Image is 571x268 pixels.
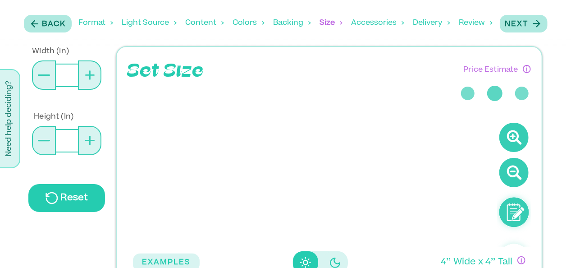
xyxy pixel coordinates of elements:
[233,9,265,37] div: Colors
[505,19,529,30] p: Next
[352,9,404,37] div: Accessories
[128,58,203,85] p: Set Size
[459,9,493,37] div: Review
[500,15,548,32] button: Next
[122,9,177,37] div: Light Source
[186,9,224,37] div: Content
[320,9,343,37] div: Size
[526,225,571,268] iframe: Chat Widget
[32,46,105,57] p: Width (In)
[517,256,525,264] div: If you have questions about size, or if you can’t design exactly what you want here, no worries! ...
[413,9,450,37] div: Delivery
[79,9,113,37] div: Format
[24,15,72,32] button: Back
[60,191,88,205] p: Reset
[523,65,531,73] div: Have questions about pricing or just need a human touch? Go through the process and submit an inq...
[459,75,531,111] div: three-dots-loading
[464,62,518,75] p: Price Estimate
[34,111,105,122] p: Height (In)
[42,19,66,30] p: Back
[274,9,311,37] div: Backing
